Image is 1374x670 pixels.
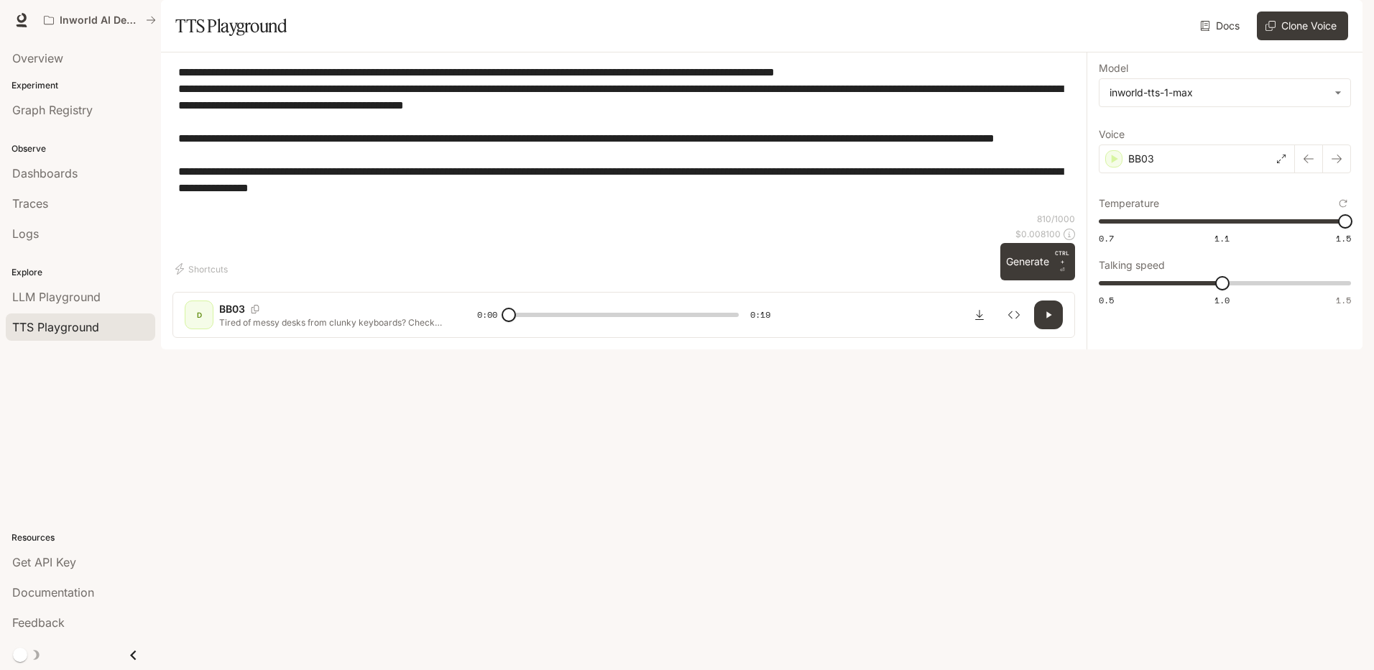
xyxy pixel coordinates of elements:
[1214,232,1230,244] span: 1.1
[1099,198,1159,208] p: Temperature
[1099,232,1114,244] span: 0.7
[1257,12,1348,40] button: Clone Voice
[1110,86,1327,100] div: inworld-tts-1-max
[750,308,770,322] span: 0:19
[477,308,497,322] span: 0:00
[1099,129,1125,139] p: Voice
[1055,249,1069,266] p: CTRL +
[245,305,265,313] button: Copy Voice ID
[1214,294,1230,306] span: 1.0
[1336,232,1351,244] span: 1.5
[1099,294,1114,306] span: 0.5
[1099,260,1165,270] p: Talking speed
[1000,300,1028,329] button: Inspect
[219,302,245,316] p: BB03
[37,6,162,35] button: All workspaces
[1197,12,1245,40] a: Docs
[172,257,234,280] button: Shortcuts
[1055,249,1069,275] p: ⏎
[1128,152,1154,166] p: BB03
[1335,196,1351,211] button: Reset to default
[175,12,287,40] h1: TTS Playground
[219,316,443,329] p: Tired of messy desks from clunky keyboards? Check out MAGEGEE’s wireless set—it’s a total game ch...
[1000,243,1075,280] button: GenerateCTRL +⏎
[1099,63,1128,73] p: Model
[1099,79,1350,106] div: inworld-tts-1-max
[188,303,211,326] div: D
[1336,294,1351,306] span: 1.5
[965,300,994,329] button: Download audio
[60,14,140,27] p: Inworld AI Demos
